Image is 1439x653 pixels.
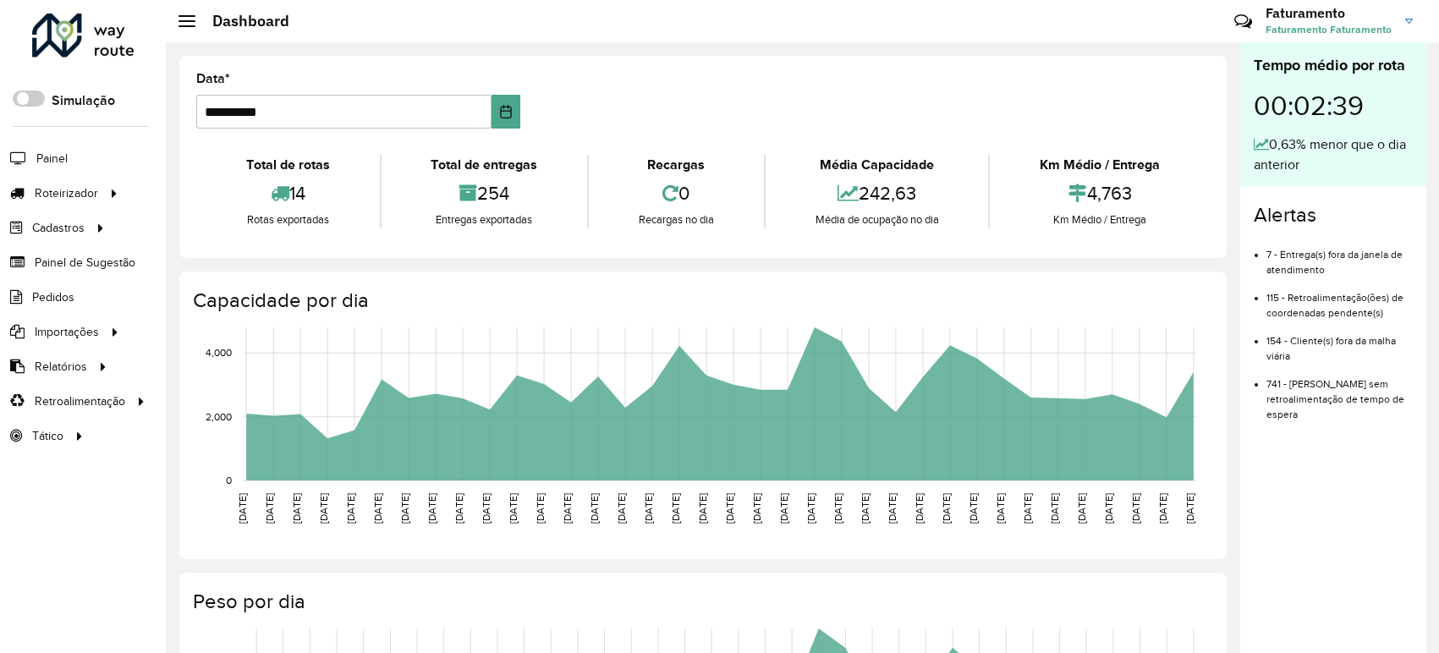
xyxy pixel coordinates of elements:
text: [DATE] [453,493,464,524]
text: [DATE] [724,493,735,524]
div: Recargas [593,155,760,175]
text: [DATE] [1130,493,1141,524]
text: [DATE] [372,493,383,524]
text: 0 [226,475,232,486]
text: [DATE] [1184,493,1195,524]
a: Contato Rápido [1225,3,1261,40]
text: [DATE] [291,493,302,524]
text: [DATE] [508,493,519,524]
li: 7 - Entrega(s) fora da janela de atendimento [1266,234,1413,277]
text: [DATE] [1022,493,1033,524]
label: Simulação [52,91,115,111]
span: Importações [35,323,99,341]
div: 254 [386,175,584,211]
text: [DATE] [318,493,329,524]
div: 0 [593,175,760,211]
text: [DATE] [941,493,952,524]
text: 2,000 [206,411,232,422]
div: Km Médio / Entrega [994,211,1206,228]
li: 741 - [PERSON_NAME] sem retroalimentação de tempo de espera [1266,364,1413,422]
text: [DATE] [589,493,600,524]
text: [DATE] [1076,493,1087,524]
text: [DATE] [832,493,843,524]
text: [DATE] [481,493,492,524]
text: [DATE] [535,493,546,524]
div: Média de ocupação no dia [770,211,985,228]
div: Km Médio / Entrega [994,155,1206,175]
li: 154 - Cliente(s) fora da malha viária [1266,321,1413,364]
h4: Capacidade por dia [193,288,1210,313]
text: [DATE] [426,493,437,524]
text: [DATE] [778,493,789,524]
span: Retroalimentação [35,392,125,410]
span: Faturamento Faturamento [1266,22,1392,37]
text: [DATE] [643,493,654,524]
h2: Dashboard [195,12,289,30]
text: [DATE] [887,493,898,524]
text: [DATE] [751,493,762,524]
label: Data [196,69,230,89]
div: Total de entregas [386,155,584,175]
span: Relatórios [35,358,87,376]
h4: Alertas [1254,203,1413,228]
div: 4,763 [994,175,1206,211]
text: [DATE] [995,493,1006,524]
div: Recargas no dia [593,211,760,228]
span: Painel de Sugestão [35,254,135,272]
span: Tático [32,427,63,445]
h4: Peso por dia [193,590,1210,614]
text: [DATE] [670,493,681,524]
text: [DATE] [968,493,979,524]
text: [DATE] [562,493,573,524]
text: [DATE] [1103,493,1114,524]
text: [DATE] [860,493,871,524]
div: Rotas exportadas [200,211,376,228]
text: [DATE] [697,493,708,524]
text: [DATE] [805,493,816,524]
div: Tempo médio por rota [1254,54,1413,77]
div: 0,63% menor que o dia anterior [1254,134,1413,175]
span: Pedidos [32,288,74,306]
h3: Faturamento [1266,5,1392,21]
div: 14 [200,175,376,211]
text: 4,000 [206,347,232,358]
text: [DATE] [1049,493,1060,524]
div: Entregas exportadas [386,211,584,228]
span: Cadastros [32,219,85,237]
text: [DATE] [399,493,410,524]
div: 242,63 [770,175,985,211]
div: Total de rotas [200,155,376,175]
span: Painel [36,150,68,167]
span: Roteirizador [35,184,98,202]
li: 115 - Retroalimentação(ões) de coordenadas pendente(s) [1266,277,1413,321]
div: Média Capacidade [770,155,985,175]
text: [DATE] [264,493,275,524]
text: [DATE] [616,493,627,524]
text: [DATE] [237,493,248,524]
text: [DATE] [345,493,356,524]
text: [DATE] [1157,493,1168,524]
text: [DATE] [914,493,925,524]
button: Choose Date [492,95,520,129]
div: 00:02:39 [1254,77,1413,134]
